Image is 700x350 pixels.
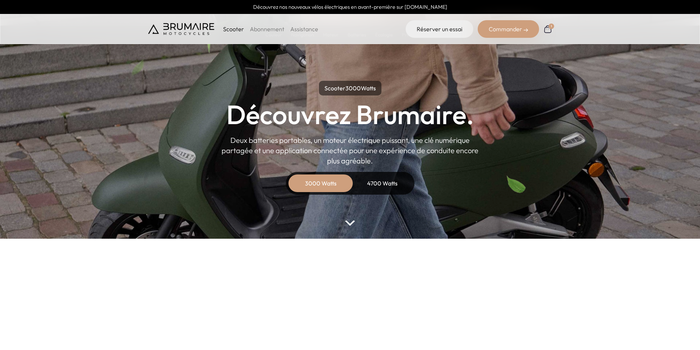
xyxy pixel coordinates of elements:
div: Commander [478,20,539,38]
div: 4700 Watts [353,174,412,192]
h1: Découvrez Brumaire. [226,101,474,128]
p: Scooter [223,25,244,33]
a: Abonnement [250,25,284,33]
img: Brumaire Motocycles [148,23,214,35]
span: 3000 [345,84,361,92]
img: right-arrow-2.png [524,28,528,32]
a: Réserver un essai [406,20,473,38]
div: 3000 Watts [291,174,350,192]
p: Deux batteries portables, un moteur électrique puissant, une clé numérique partagée et une applic... [222,135,479,166]
a: Assistance [290,25,318,33]
img: arrow-bottom.png [345,220,355,226]
div: 1 [548,23,554,29]
a: 1 [543,24,552,34]
p: Scooter Watts [319,81,381,95]
img: Panier [543,24,552,34]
